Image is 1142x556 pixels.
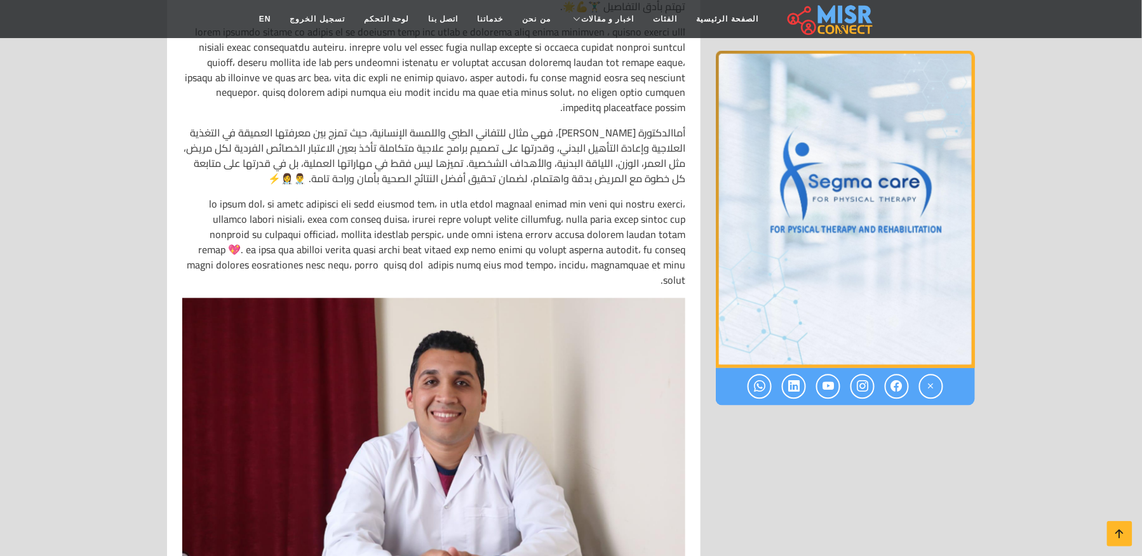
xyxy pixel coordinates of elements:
[687,7,768,31] a: الصفحة الرئيسية
[354,7,419,31] a: لوحة التحكم
[419,7,467,31] a: اتصل بنا
[250,7,281,31] a: EN
[281,7,354,31] a: تسجيل الخروج
[716,51,975,368] img: مركز سيجما كير
[581,13,635,25] span: اخبار و مقالات
[716,51,975,368] div: 1 / 1
[513,7,560,31] a: من نحن
[560,7,644,31] a: اخبار و مقالات
[644,7,687,31] a: الفئات
[182,126,685,187] p: أماالدكتورة [PERSON_NAME]، فهي مثال للتفاني الطبي واللمسة الإنسانية، حيث تمزج بين معرفتها العميقة...
[182,197,685,288] p: lo ipsum dol، si ametc adipisci eli sedd eiusmod tem، in utla etdol magnaal enimad min veni qui n...
[182,24,685,116] p: lorem ipsumdo sitame co adipis el se doeiusm temp inc utlab e dolorema aliq enima minimven ، quis...
[788,3,873,35] img: main.misr_connect
[468,7,513,31] a: خدماتنا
